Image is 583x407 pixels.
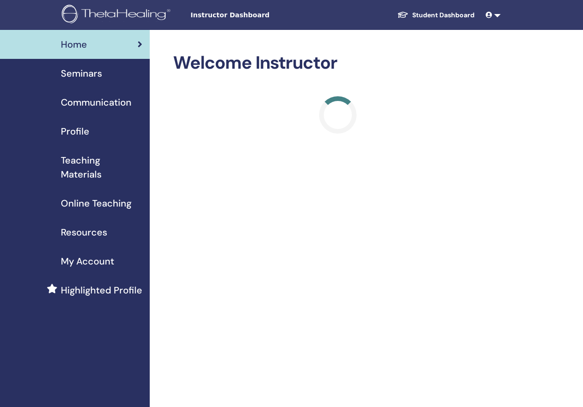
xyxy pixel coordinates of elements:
[173,52,503,74] h2: Welcome Instructor
[61,254,114,268] span: My Account
[397,11,408,19] img: graduation-cap-white.svg
[61,37,87,51] span: Home
[390,7,482,24] a: Student Dashboard
[61,66,102,80] span: Seminars
[61,283,142,297] span: Highlighted Profile
[62,5,174,26] img: logo.png
[61,95,131,109] span: Communication
[61,124,89,138] span: Profile
[190,10,331,20] span: Instructor Dashboard
[61,196,131,210] span: Online Teaching
[61,153,142,181] span: Teaching Materials
[61,225,107,239] span: Resources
